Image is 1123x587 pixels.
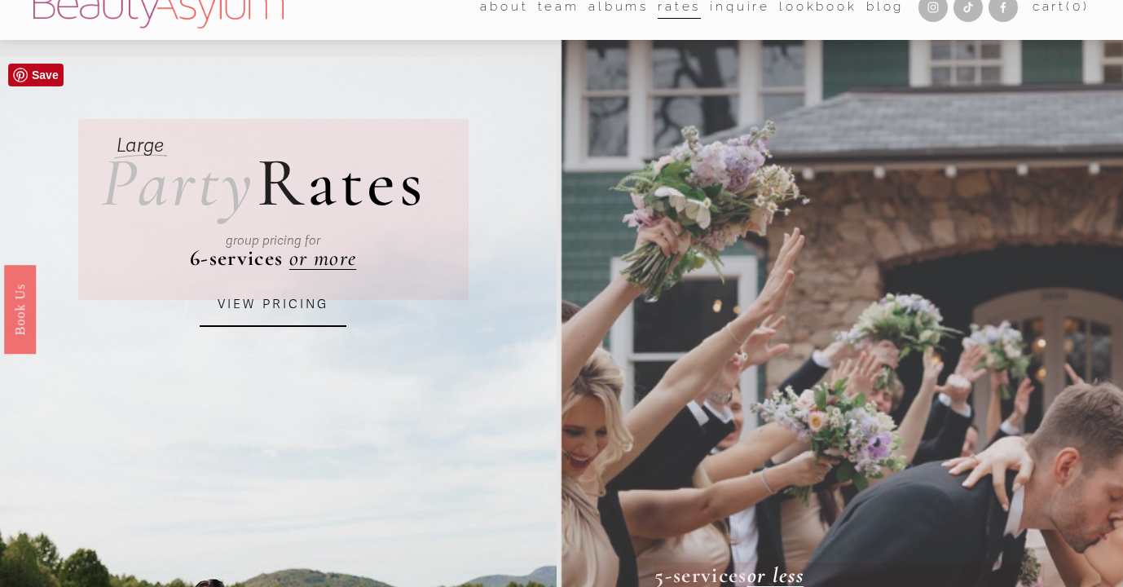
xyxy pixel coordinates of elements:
em: Party [101,141,256,224]
em: Large [117,134,164,157]
a: Book Us [4,265,36,354]
a: VIEW PRICING [200,283,346,327]
span: R [257,141,307,224]
a: Pin it! [8,64,64,86]
em: group pricing for [226,233,320,248]
h2: ates [101,148,425,218]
